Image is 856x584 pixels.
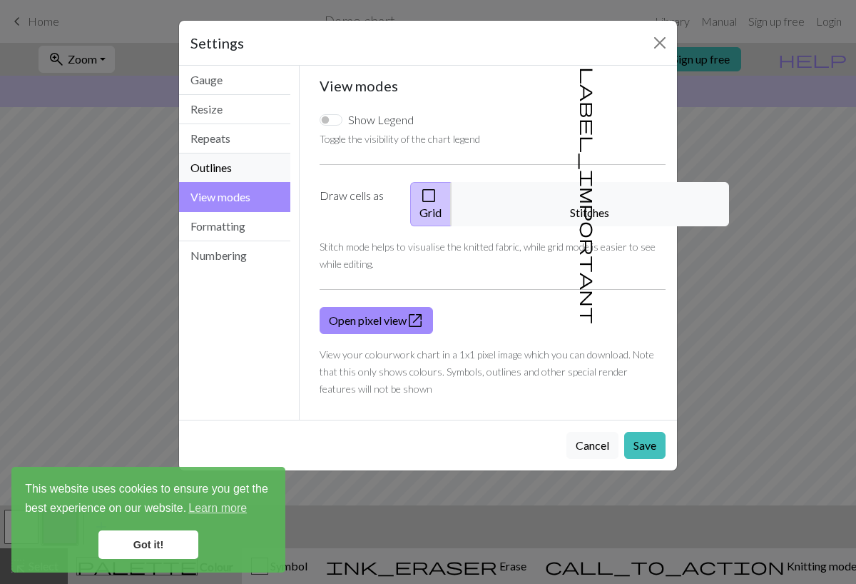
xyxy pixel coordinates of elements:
small: Stitch mode helps to visualise the knitted fabric, while grid mode is easier to see while editing. [320,241,656,270]
a: dismiss cookie message [98,530,198,559]
button: Grid [410,182,452,226]
label: Draw cells as [311,182,402,226]
button: Formatting [179,212,290,241]
h5: View modes [320,77,666,94]
span: This website uses cookies to ensure you get the best experience on our website. [25,480,272,519]
span: check_box_outline_blank [420,186,437,206]
span: label_important [579,67,598,324]
button: Repeats [179,124,290,153]
button: Close [648,31,671,54]
div: cookieconsent [11,467,285,573]
button: Cancel [566,432,618,459]
a: learn more about cookies [186,498,249,519]
button: Stitches [451,182,729,226]
small: View your colourwork chart in a 1x1 pixel image which you can download. Note that this only shows... [320,348,654,395]
button: View modes [179,182,290,212]
button: Gauge [179,66,290,95]
small: Toggle the visibility of the chart legend [320,133,480,145]
a: Open pixel view [320,307,433,334]
span: open_in_new [407,311,424,331]
button: Numbering [179,241,290,270]
button: Resize [179,95,290,124]
button: Save [624,432,666,459]
label: Show Legend [348,111,414,129]
h5: Settings [190,32,244,54]
button: Outlines [179,153,290,183]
